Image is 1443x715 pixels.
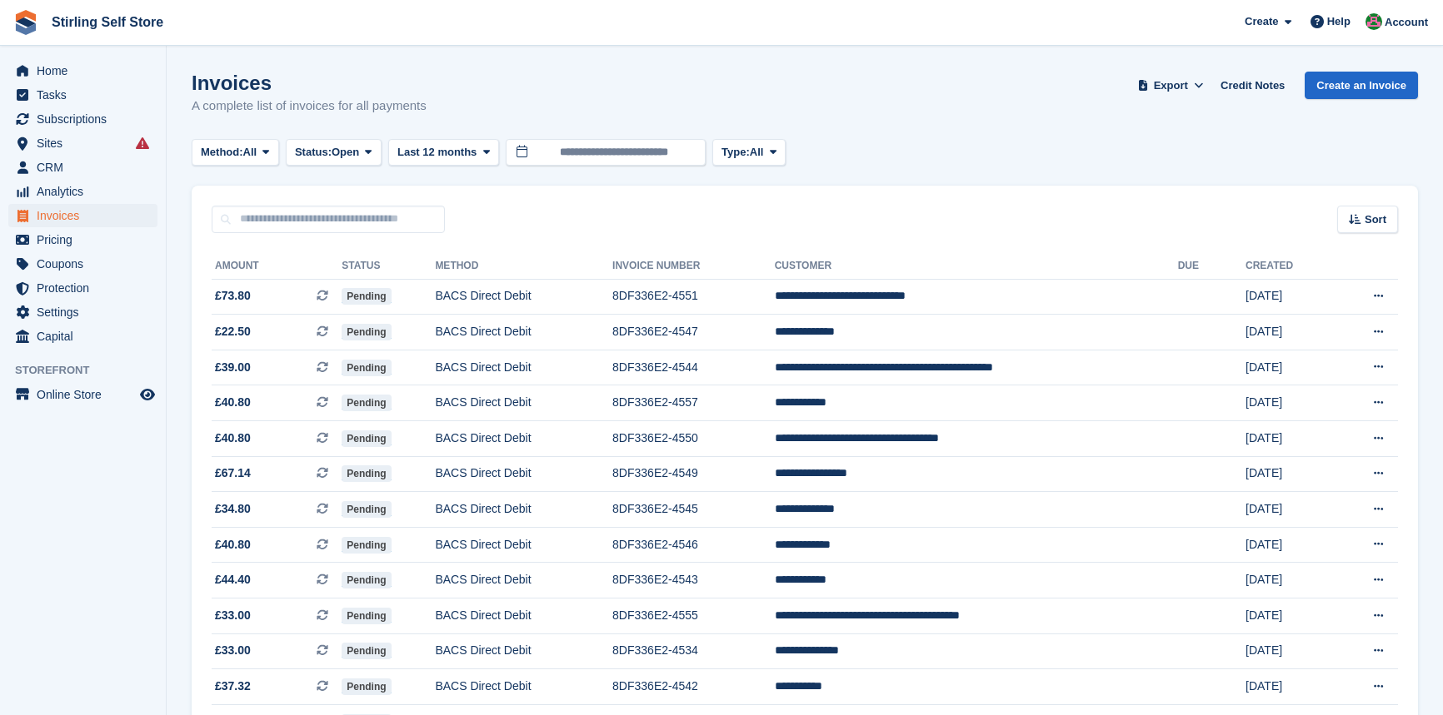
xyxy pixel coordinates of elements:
[612,492,775,528] td: 8DF336E2-4545
[192,72,427,94] h1: Invoices
[612,350,775,385] td: 8DF336E2-4544
[1246,385,1334,421] td: [DATE]
[435,598,612,634] td: BACS Direct Debit
[37,132,137,155] span: Sites
[435,421,612,457] td: BACS Direct Debit
[215,323,251,340] span: £22.50
[435,563,612,598] td: BACS Direct Debit
[8,228,157,251] a: menu
[1246,633,1334,669] td: [DATE]
[342,324,391,340] span: Pending
[435,456,612,492] td: BACS Direct Debit
[8,252,157,276] a: menu
[612,279,775,315] td: 8DF336E2-4551
[215,536,251,554] span: £40.80
[215,607,251,624] span: £33.00
[342,501,391,518] span: Pending
[1246,598,1334,634] td: [DATE]
[342,465,391,482] span: Pending
[612,598,775,634] td: 8DF336E2-4555
[8,83,157,107] a: menu
[37,252,137,276] span: Coupons
[435,669,612,705] td: BACS Direct Debit
[342,430,391,447] span: Pending
[1246,527,1334,563] td: [DATE]
[1214,72,1291,99] a: Credit Notes
[435,315,612,350] td: BACS Direct Debit
[286,139,382,166] button: Status: Open
[212,253,342,280] th: Amount
[37,59,137,82] span: Home
[612,421,775,457] td: 8DF336E2-4550
[1154,77,1188,94] span: Export
[8,132,157,155] a: menu
[8,325,157,348] a: menu
[612,315,775,350] td: 8DF336E2-4547
[1246,253,1334,280] th: Created
[1246,279,1334,315] td: [DATE]
[137,385,157,405] a: Preview store
[342,572,391,588] span: Pending
[215,464,251,482] span: £67.14
[342,678,391,695] span: Pending
[612,385,775,421] td: 8DF336E2-4557
[215,678,251,695] span: £37.32
[295,144,332,161] span: Status:
[1365,211,1386,228] span: Sort
[8,276,157,300] a: menu
[1305,72,1418,99] a: Create an Invoice
[712,139,786,166] button: Type: All
[342,360,391,376] span: Pending
[201,144,243,161] span: Method:
[215,287,251,305] span: £73.80
[342,253,435,280] th: Status
[388,139,499,166] button: Last 12 months
[37,83,137,107] span: Tasks
[1246,492,1334,528] td: [DATE]
[435,350,612,385] td: BACS Direct Debit
[37,156,137,179] span: CRM
[37,325,137,348] span: Capital
[342,395,391,411] span: Pending
[8,204,157,227] a: menu
[8,383,157,406] a: menu
[243,144,257,161] span: All
[1366,13,1382,30] img: Lucy
[1246,421,1334,457] td: [DATE]
[192,139,279,166] button: Method: All
[1178,253,1246,280] th: Due
[342,288,391,305] span: Pending
[612,456,775,492] td: 8DF336E2-4549
[215,642,251,659] span: £33.00
[8,107,157,131] a: menu
[37,383,137,406] span: Online Store
[435,385,612,421] td: BACS Direct Debit
[612,633,775,669] td: 8DF336E2-4534
[1246,563,1334,598] td: [DATE]
[215,359,251,376] span: £39.00
[1246,669,1334,705] td: [DATE]
[775,253,1178,280] th: Customer
[8,300,157,324] a: menu
[435,527,612,563] td: BACS Direct Debit
[8,156,157,179] a: menu
[1246,315,1334,350] td: [DATE]
[612,669,775,705] td: 8DF336E2-4542
[612,563,775,598] td: 8DF336E2-4543
[37,228,137,251] span: Pricing
[37,180,137,203] span: Analytics
[435,279,612,315] td: BACS Direct Debit
[435,492,612,528] td: BACS Direct Debit
[215,571,251,588] span: £44.40
[13,10,38,35] img: stora-icon-8386f47178a22dfd0bd8f6a31ec36ba5ce8667c1dd55bd0f319d3a0aa187defe.svg
[8,180,157,203] a: menu
[435,253,612,280] th: Method
[37,300,137,324] span: Settings
[37,107,137,131] span: Subscriptions
[612,253,775,280] th: Invoice Number
[192,97,427,116] p: A complete list of invoices for all payments
[332,144,359,161] span: Open
[1246,456,1334,492] td: [DATE]
[8,59,157,82] a: menu
[750,144,764,161] span: All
